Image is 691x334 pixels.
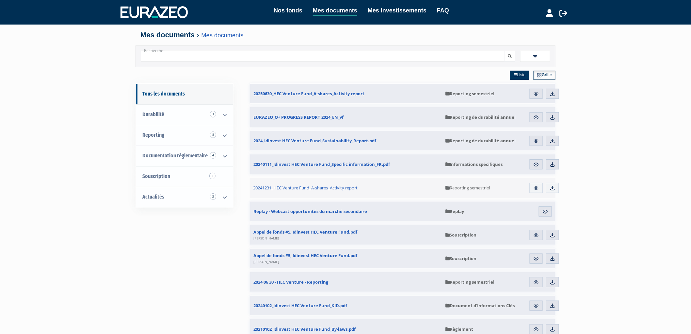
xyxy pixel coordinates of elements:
[253,253,357,264] span: Appel de fonds #5, Idinvest HEC Venture Fund.pdf
[210,132,216,138] span: 8
[142,111,164,117] span: Durabilité
[142,132,164,138] span: Reporting
[550,114,555,120] img: download.svg
[537,73,542,78] img: grid.svg
[533,91,539,97] img: eye.svg
[550,232,555,238] img: download.svg
[253,208,367,214] span: Replay - Webcast opportunités du marché secondaire
[253,161,390,167] span: 20240111_Idinvest HEC Venture Fund_Specific information_FR.pdf
[210,111,216,117] span: 3
[550,162,555,167] img: download.svg
[533,256,539,262] img: eye.svg
[550,256,555,262] img: download.svg
[445,232,476,238] span: Souscription
[368,6,426,15] a: Mes investissements
[445,303,515,308] span: Document d'Informations Clés
[201,32,244,39] a: Mes documents
[533,138,539,144] img: eye.svg
[445,138,516,144] span: Reporting de durabilité annuel
[550,91,555,97] img: download.svg
[542,209,548,215] img: eye.svg
[253,279,328,285] span: 2024 06 30 - HEC Venture - Reporting
[274,6,302,15] a: Nos fonds
[136,104,233,125] a: Durabilité 3
[121,6,188,18] img: 1732889491-logotype_eurazeo_blanc_rvb.png
[533,303,539,309] img: eye.svg
[210,193,216,200] span: 3
[445,279,494,285] span: Reporting semestriel
[533,114,539,120] img: eye.svg
[445,91,494,97] span: Reporting semestriel
[550,185,555,191] img: download.svg
[253,326,356,332] span: 20210102_Idinvest HEC Venture Fund_By-laws.pdf
[550,138,555,144] img: download.svg
[445,114,516,120] span: Reporting de durabilité annuel
[136,125,233,146] a: Reporting 8
[250,249,442,268] a: Appel de fonds #5, Idinvest HEC Venture Fund.pdf[PERSON_NAME]
[445,326,473,332] span: Règlement
[533,279,539,285] img: eye.svg
[510,71,529,80] a: Liste
[445,255,476,261] span: Souscription
[253,91,364,97] span: 20250630_HEC Venture Fund_A-shares_Activity report
[253,138,376,144] span: 2024_Idinvest HEC Venture Fund_Sustainability_Report.pdf
[533,185,539,191] img: eye.svg
[250,107,442,127] a: EURAZEO_O+ PROGRESS REPORT 2024_EN_vf
[250,178,442,198] a: 20241231_HEC Venture Fund_A-shares_Activity report
[141,51,505,62] input: Recherche
[253,236,279,240] span: [PERSON_NAME]
[250,296,442,315] a: 20240102_Idinvest HEC Venture Fund_KID.pdf
[210,152,216,159] span: 4
[250,202,442,221] a: Replay - Webcast opportunités du marché secondaire
[533,326,539,332] img: eye.svg
[534,71,555,80] a: Grille
[253,114,344,120] span: EURAZEO_O+ PROGRESS REPORT 2024_EN_vf
[136,146,233,166] a: Documentation règlementaire 4
[142,152,208,159] span: Documentation règlementaire
[550,303,555,309] img: download.svg
[142,173,170,179] span: Souscription
[136,166,233,187] a: Souscription2
[136,84,233,104] a: Tous les documents
[250,154,442,174] a: 20240111_Idinvest HEC Venture Fund_Specific information_FR.pdf
[253,303,347,308] span: 20240102_Idinvest HEC Venture Fund_KID.pdf
[253,185,358,191] span: 20241231_HEC Venture Fund_A-shares_Activity report
[250,84,442,103] a: 20250630_HEC Venture Fund_A-shares_Activity report
[250,225,442,245] a: Appel de fonds #5, Idinvest HEC Venture Fund.pdf[PERSON_NAME]
[533,232,539,238] img: eye.svg
[446,185,490,191] span: Reporting semestriel
[550,326,555,332] img: download.svg
[136,187,233,207] a: Actualités 3
[532,54,538,60] img: filter.svg
[313,6,357,16] a: Mes documents
[209,173,216,179] span: 2
[250,272,442,292] a: 2024 06 30 - HEC Venture - Reporting
[445,161,503,167] span: Informations spécifiques
[142,194,164,200] span: Actualités
[550,279,555,285] img: download.svg
[253,229,357,241] span: Appel de fonds #5, Idinvest HEC Venture Fund.pdf
[250,131,442,150] a: 2024_Idinvest HEC Venture Fund_Sustainability_Report.pdf
[533,162,539,167] img: eye.svg
[437,6,449,15] a: FAQ
[253,259,279,264] span: [PERSON_NAME]
[445,208,464,214] span: Replay
[140,31,551,39] h4: Mes documents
